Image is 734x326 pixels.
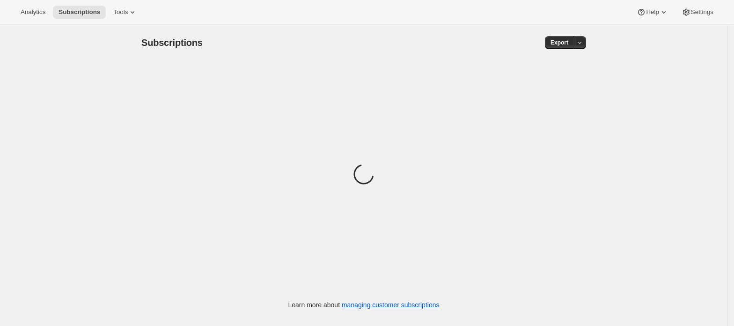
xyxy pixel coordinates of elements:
[545,36,574,49] button: Export
[53,6,106,19] button: Subscriptions
[59,8,100,16] span: Subscriptions
[691,8,713,16] span: Settings
[550,39,568,46] span: Export
[15,6,51,19] button: Analytics
[342,301,440,309] a: managing customer subscriptions
[646,8,659,16] span: Help
[141,37,203,48] span: Subscriptions
[21,8,45,16] span: Analytics
[288,300,440,310] p: Learn more about
[631,6,674,19] button: Help
[113,8,128,16] span: Tools
[108,6,143,19] button: Tools
[676,6,719,19] button: Settings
